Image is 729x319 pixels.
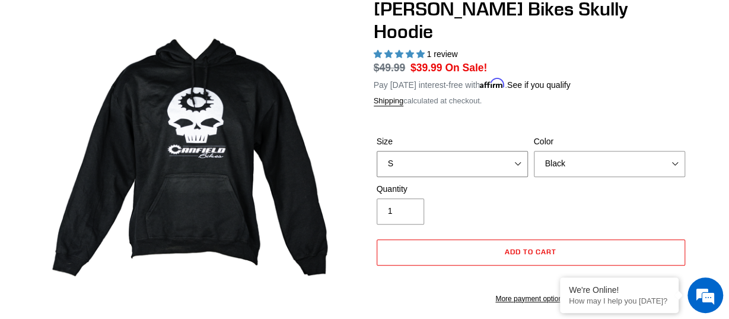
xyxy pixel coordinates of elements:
[569,285,670,295] div: We're Online!
[377,135,528,148] label: Size
[374,49,427,59] span: 5.00 stars
[410,62,443,74] span: $39.99
[507,80,571,90] a: See if you qualify - Learn more about Affirm Financing (opens in modal)
[377,293,685,304] a: More payment options
[445,60,487,75] span: On Sale!
[426,49,457,59] span: 1 review
[480,78,505,89] span: Affirm
[534,135,685,148] label: Color
[374,62,406,74] s: $49.99
[374,76,571,91] p: Pay [DATE] interest-free with .
[374,95,688,107] div: calculated at checkout.
[377,183,528,195] label: Quantity
[377,239,685,266] button: Add to cart
[569,296,670,305] p: How may I help you today?
[505,247,556,256] span: Add to cart
[374,96,404,106] a: Shipping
